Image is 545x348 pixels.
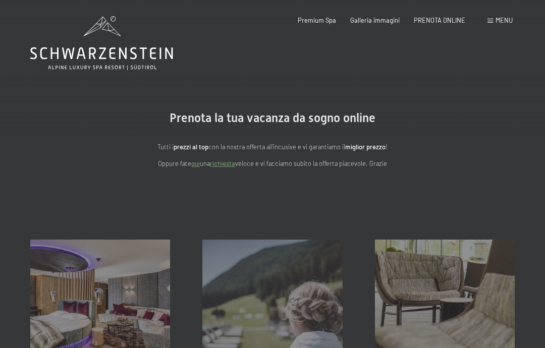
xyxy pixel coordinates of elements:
span: Prenota la tua vacanza da sogno online [170,111,375,125]
a: Galleria immagini [350,16,400,24]
a: Premium Spa [298,16,336,24]
strong: prezzi al top [174,143,208,151]
a: quì [191,159,200,167]
a: PRENOTA ONLINE [414,16,465,24]
span: Menu [496,16,513,24]
p: Oppure fate una veloce e vi facciamo subito la offerta piacevole. Grazie [71,158,474,168]
p: Tutti i con la nostra offerta all'incusive e vi garantiamo il ! [71,142,474,152]
a: richiesta [210,159,235,167]
strong: miglior prezzo [345,143,386,151]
